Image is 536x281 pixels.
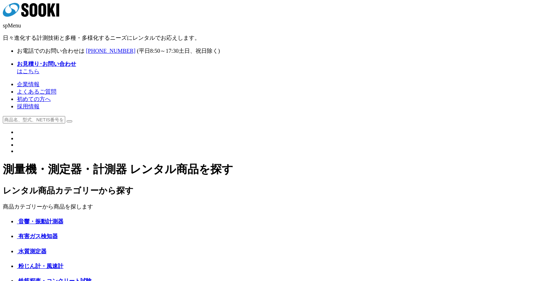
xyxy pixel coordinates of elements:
span: 8:50 [150,48,160,54]
span: 水質測定器 [18,248,47,254]
span: 有害ガス検知器 [18,233,58,239]
a: [PHONE_NUMBER] [86,48,135,54]
a: 企業情報 [17,81,39,87]
span: 粉じん計・風速計 [18,263,63,269]
span: 音響・振動計測器 [18,218,63,224]
a: 有害ガス検知器 [17,233,58,239]
a: 採用情報 [17,103,39,109]
span: (平日 ～ 土日、祝日除く) [137,48,220,54]
input: 商品名、型式、NETIS番号を入力してください [3,116,65,123]
span: 17:30 [166,48,178,54]
h1: 測量機・測定器・計測器 レンタル商品を探す [3,162,533,177]
a: よくあるご質問 [17,89,56,95]
span: お電話でのお問い合わせは [17,48,85,54]
a: 音響・振動計測器 [17,218,63,224]
h2: レンタル商品カテゴリーから探す [3,185,533,196]
a: お見積り･お問い合わせはこちら [17,61,76,74]
p: 商品カテゴリーから商品を探します [3,203,533,211]
p: 日々進化する計測技術と多種・多様化するニーズにレンタルでお応えします。 [3,34,533,42]
a: 初めての方へ [17,96,51,102]
a: 粉じん計・風速計 [17,263,63,269]
strong: お見積り･お問い合わせ [17,61,76,67]
a: 水質測定器 [17,248,47,254]
span: spMenu [3,23,21,28]
span: はこちら [17,61,76,74]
